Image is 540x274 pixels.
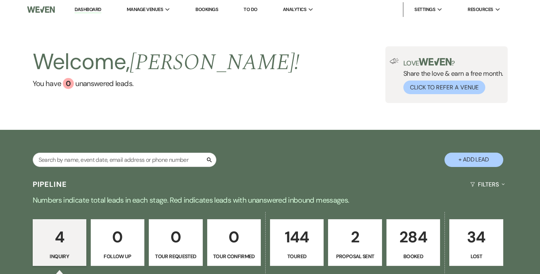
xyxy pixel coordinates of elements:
button: + Add Lead [444,153,503,167]
p: 0 [96,225,140,249]
p: 144 [275,225,319,249]
p: Tour Requested [154,252,198,260]
span: Manage Venues [127,6,163,13]
a: Dashboard [75,6,101,13]
div: 0 [63,78,74,89]
span: Settings [414,6,435,13]
p: Love ? [403,58,503,67]
a: To Do [244,6,257,13]
p: Follow Up [96,252,140,260]
p: Lost [454,252,498,260]
a: 34Lost [449,219,503,266]
a: 0Tour Requested [149,219,202,266]
img: Weven Logo [27,2,55,17]
h3: Pipeline [33,179,67,189]
a: 144Toured [270,219,324,266]
p: Tour Confirmed [212,252,256,260]
p: Toured [275,252,319,260]
p: 34 [454,225,498,249]
a: 284Booked [386,219,440,266]
p: 0 [154,225,198,249]
p: Inquiry [37,252,82,260]
a: 2Proposal Sent [328,219,382,266]
span: Analytics [283,6,306,13]
input: Search by name, event date, email address or phone number [33,153,216,167]
p: 4 [37,225,82,249]
img: loud-speaker-illustration.svg [390,58,399,64]
p: Numbers indicate total leads in each stage. Red indicates leads with unanswered inbound messages. [6,194,534,206]
a: 0Tour Confirmed [207,219,261,266]
img: weven-logo-green.svg [419,58,451,65]
span: Resources [468,6,493,13]
h2: Welcome, [33,46,300,78]
p: Booked [391,252,435,260]
a: 4Inquiry [33,219,86,266]
a: Bookings [195,6,218,13]
span: [PERSON_NAME] ! [130,46,299,79]
div: Share the love & earn a free month. [399,58,503,94]
p: 284 [391,225,435,249]
a: You have 0 unanswered leads. [33,78,300,89]
p: Proposal Sent [333,252,377,260]
p: 0 [212,225,256,249]
p: 2 [333,225,377,249]
button: Filters [467,175,507,194]
a: 0Follow Up [91,219,144,266]
button: Click to Refer a Venue [403,81,485,94]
